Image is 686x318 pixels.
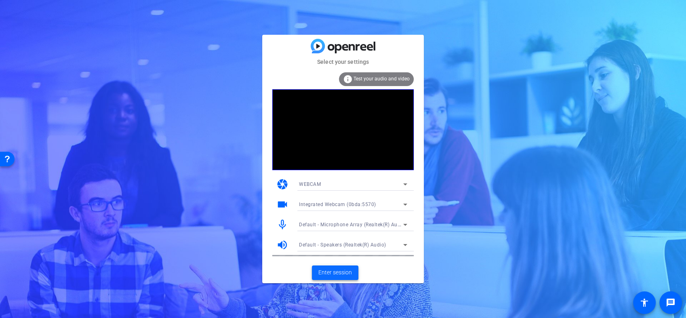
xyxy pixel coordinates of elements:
[318,268,352,277] span: Enter session
[262,57,424,66] mat-card-subtitle: Select your settings
[299,181,321,187] span: WEBCAM
[311,39,375,53] img: blue-gradient.svg
[299,202,376,207] span: Integrated Webcam (0bda:5570)
[299,242,386,248] span: Default - Speakers (Realtek(R) Audio)
[640,298,649,307] mat-icon: accessibility
[666,298,675,307] mat-icon: message
[343,74,353,84] mat-icon: info
[312,265,358,280] button: Enter session
[276,239,288,251] mat-icon: volume_up
[299,221,407,227] span: Default - Microphone Array (Realtek(R) Audio)
[276,219,288,231] mat-icon: mic_none
[276,198,288,211] mat-icon: videocam
[354,76,410,82] span: Test your audio and video
[276,178,288,190] mat-icon: camera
